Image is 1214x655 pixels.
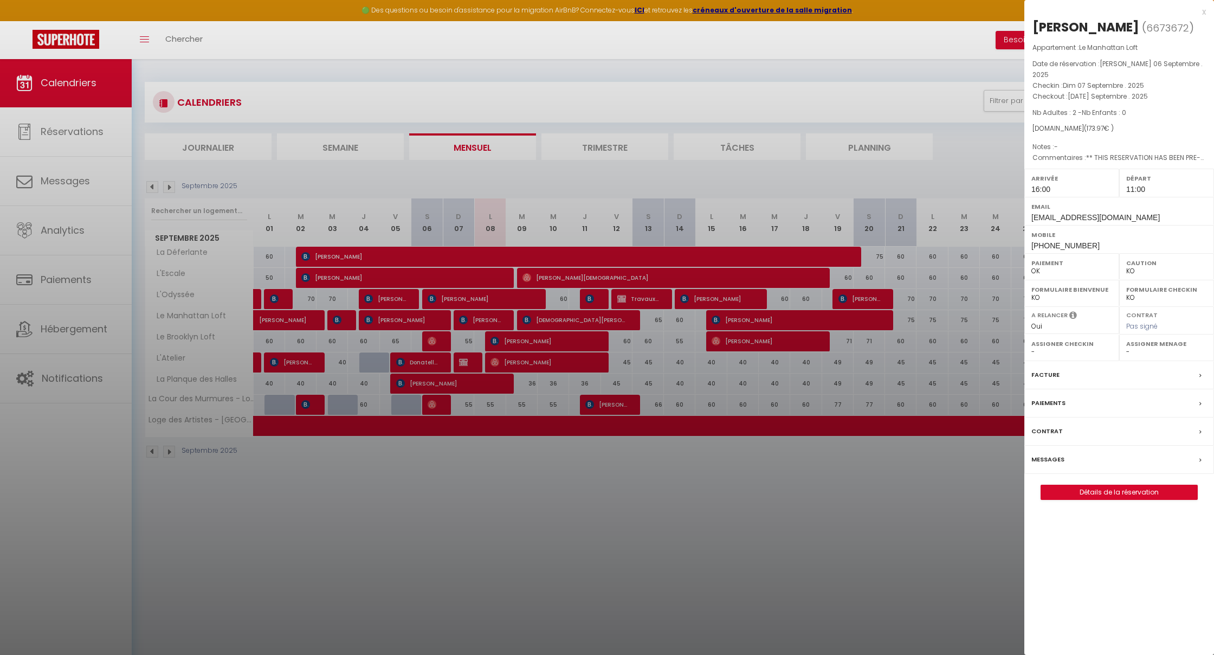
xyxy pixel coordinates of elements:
[1032,42,1206,53] p: Appartement :
[1032,142,1206,152] p: Notes :
[1041,485,1197,499] a: Détails de la réservation
[1032,59,1203,79] span: [PERSON_NAME] 06 Septembre . 2025
[1041,485,1198,500] button: Détails de la réservation
[1031,185,1050,194] span: 16:00
[1031,426,1063,437] label: Contrat
[1031,397,1066,409] label: Paiements
[1079,43,1138,52] span: Le Manhattan Loft
[1031,173,1112,184] label: Arrivée
[1126,173,1207,184] label: Départ
[1031,201,1207,212] label: Email
[1126,322,1158,331] span: Pas signé
[1087,124,1104,133] span: 173.97
[1142,20,1194,35] span: ( )
[1031,454,1064,465] label: Messages
[1031,338,1112,349] label: Assigner Checkin
[1031,284,1112,295] label: Formulaire Bienvenue
[1084,124,1114,133] span: ( € )
[1126,311,1158,318] label: Contrat
[1032,18,1139,36] div: [PERSON_NAME]
[1032,91,1206,102] p: Checkout :
[1031,229,1207,240] label: Mobile
[1031,311,1068,320] label: A relancer
[1031,213,1160,222] span: [EMAIL_ADDRESS][DOMAIN_NAME]
[1069,311,1077,323] i: Sélectionner OUI si vous souhaiter envoyer les séquences de messages post-checkout
[1063,81,1144,90] span: Dim 07 Septembre . 2025
[1126,258,1207,268] label: Caution
[1082,108,1126,117] span: Nb Enfants : 0
[1126,284,1207,295] label: Formulaire Checkin
[1032,152,1206,163] p: Commentaires :
[9,4,41,37] button: Ouvrir le widget de chat LiveChat
[1126,338,1207,349] label: Assigner Menage
[1032,124,1206,134] div: [DOMAIN_NAME]
[1031,241,1100,250] span: [PHONE_NUMBER]
[1068,92,1148,101] span: [DATE] Septembre . 2025
[1126,185,1145,194] span: 11:00
[1054,142,1058,151] span: -
[1032,80,1206,91] p: Checkin :
[1032,59,1206,80] p: Date de réservation :
[1024,5,1206,18] div: x
[1031,258,1112,268] label: Paiement
[1146,21,1189,35] span: 6673672
[1032,108,1126,117] span: Nb Adultes : 2 -
[1031,369,1060,381] label: Facture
